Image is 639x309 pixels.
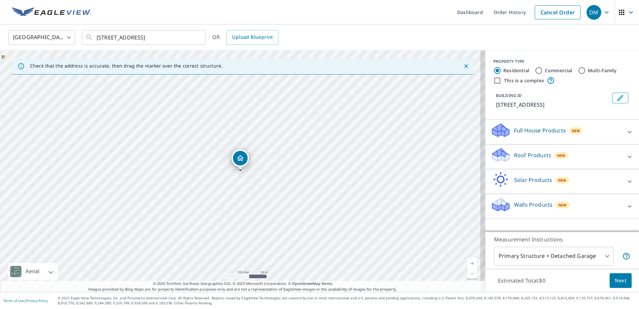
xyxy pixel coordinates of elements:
div: Primary Structure + Detached Garage [494,247,614,266]
span: New [572,128,580,133]
span: Your report will include the primary structure and a detached garage if one exists. [622,252,630,260]
div: [GEOGRAPHIC_DATA] [8,28,75,47]
div: OR [212,30,278,45]
span: New [558,202,567,208]
p: Roof Products [514,151,551,159]
span: New [557,153,565,158]
div: Aerial [8,263,58,280]
span: Upload Blueprint [232,33,273,41]
button: Next [610,273,632,288]
a: Terms of Use [3,298,24,303]
div: PROPERTY TYPE [493,59,631,65]
a: OpenStreetMap [292,281,320,286]
div: Solar ProductsNew [491,172,634,191]
span: Next [615,277,626,285]
label: Multi-Family [588,67,617,74]
p: Measurement Instructions [494,235,630,243]
label: Residential [503,67,529,74]
p: BUILDING ID [496,93,522,98]
input: Search by address or latitude-longitude [97,28,192,47]
p: Solar Products [514,176,552,184]
img: EV Logo [12,7,91,17]
p: | [3,299,48,303]
a: Terms [322,281,333,286]
div: Roof ProductsNew [491,147,634,166]
a: Current Level 17, Zoom Out [467,269,477,279]
p: [STREET_ADDRESS] [496,101,610,109]
button: Close [462,62,471,71]
div: Walls ProductsNew [491,197,634,216]
div: DM [587,5,601,20]
p: Estimated Total: $0 [493,273,551,288]
div: Aerial [23,263,41,280]
p: Walls Products [514,201,552,209]
a: Privacy Policy [26,298,48,303]
div: Full House ProductsNew [491,122,634,141]
a: Current Level 17, Zoom In [467,259,477,269]
span: New [558,178,566,183]
label: Commercial [545,67,572,74]
span: © 2025 TomTom, Earthstar Geographics SIO, © 2025 Microsoft Corporation, © [153,281,333,287]
label: This is a complex [504,77,544,84]
a: Cancel Order [535,5,581,19]
a: Upload Blueprint [227,30,278,45]
p: Check that the address is accurate, then drag the marker over the correct structure. [30,63,223,69]
p: © 2025 Eagle View Technologies, Inc. and Pictometry International Corp. All Rights Reserved. Repo... [58,296,636,306]
div: Dropped pin, building 1, Residential property, 1061 Lexington Rd Georgetown, KY 40324 [232,149,249,170]
p: Full House Products [514,126,566,134]
button: Edit building 1 [612,93,628,103]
